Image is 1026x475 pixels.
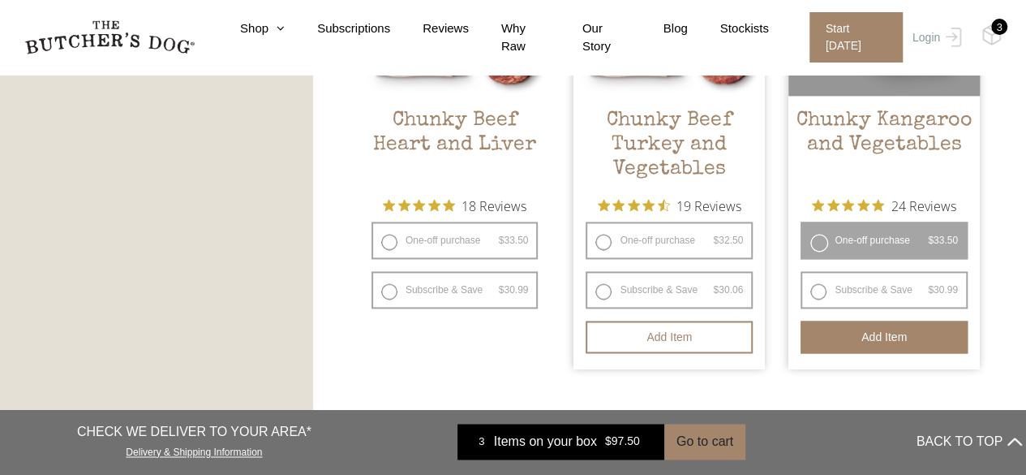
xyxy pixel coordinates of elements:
[809,12,903,63] span: Start [DATE]
[928,235,934,246] span: $
[390,19,469,38] a: Reviews
[631,19,688,38] a: Blog
[359,109,551,185] h2: Chunky Beef Heart and Liver
[788,109,980,185] h2: Chunky Kangaroo and Vegetables
[208,19,285,38] a: Shop
[676,193,741,218] span: 19 Reviews
[457,424,664,460] a: 3 Items on your box $97.50
[928,235,958,246] bdi: 33.50
[605,435,640,448] bdi: 97.50
[928,284,934,296] span: $
[371,222,539,259] label: One-off purchase
[598,193,741,218] button: Rated 4.7 out of 5 stars from 19 reviews. Jump to reviews.
[499,235,504,246] span: $
[383,193,526,218] button: Rated 4.9 out of 5 stars from 18 reviews. Jump to reviews.
[793,12,908,63] a: Start [DATE]
[586,222,753,259] label: One-off purchase
[812,193,955,218] button: Rated 4.8 out of 5 stars from 24 reviews. Jump to reviews.
[713,284,719,296] span: $
[573,109,765,185] h2: Chunky Beef Turkey and Vegetables
[688,19,769,38] a: Stockists
[801,222,968,259] label: One-off purchase
[494,432,597,451] span: Items on your box
[928,284,958,296] bdi: 30.99
[891,193,955,218] span: 24 Reviews
[461,193,526,218] span: 18 Reviews
[981,24,1002,45] img: TBD_Cart-Full.png
[713,235,719,246] span: $
[605,435,612,448] span: $
[917,422,1022,461] button: BACK TO TOP
[499,284,529,296] bdi: 30.99
[550,19,631,56] a: Our Story
[713,284,743,296] bdi: 30.06
[991,19,1007,35] div: 3
[469,19,550,56] a: Why Raw
[499,284,504,296] span: $
[586,271,753,309] label: Subscribe & Save
[126,443,262,458] a: Delivery & Shipping Information
[713,235,743,246] bdi: 32.50
[908,12,961,63] a: Login
[801,271,968,309] label: Subscribe & Save
[285,19,390,38] a: Subscriptions
[801,321,968,353] button: Add item
[77,422,311,442] p: CHECK WE DELIVER TO YOUR AREA*
[499,235,529,246] bdi: 33.50
[664,424,745,460] button: Go to cart
[371,271,539,309] label: Subscribe & Save
[470,434,494,450] div: 3
[586,321,753,353] button: Add item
